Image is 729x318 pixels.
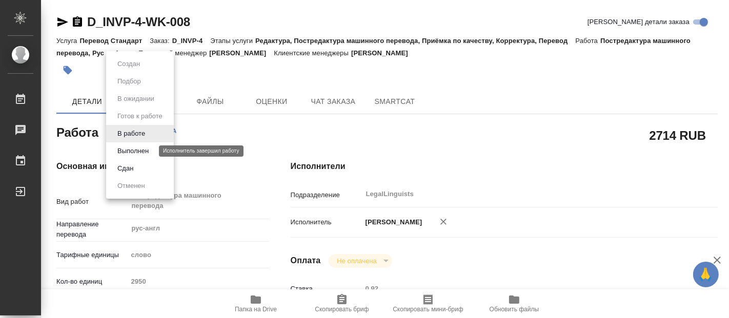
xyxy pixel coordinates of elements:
[114,76,144,87] button: Подбор
[114,93,157,104] button: В ожидании
[114,180,148,192] button: Отменен
[114,58,143,70] button: Создан
[114,145,152,157] button: Выполнен
[114,128,148,139] button: В работе
[114,111,166,122] button: Готов к работе
[114,163,136,174] button: Сдан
